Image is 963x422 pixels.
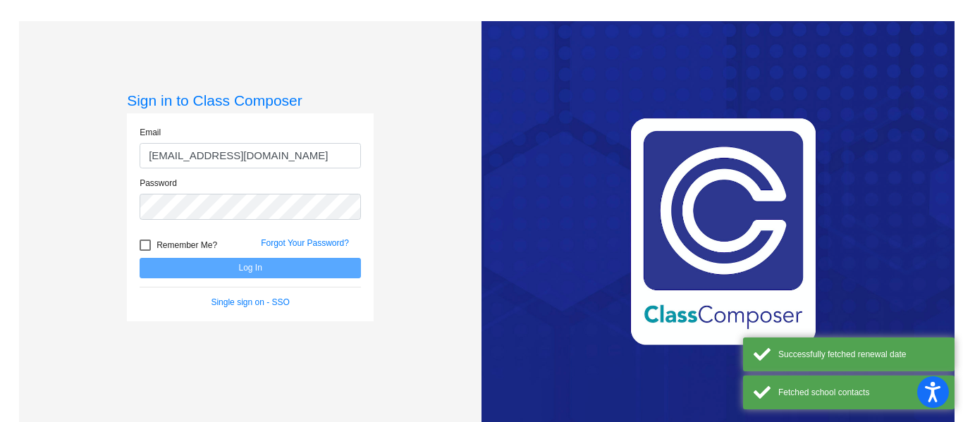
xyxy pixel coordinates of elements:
[778,386,944,399] div: Fetched school contacts
[140,258,361,278] button: Log In
[140,177,177,190] label: Password
[778,348,944,361] div: Successfully fetched renewal date
[127,92,374,109] h3: Sign in to Class Composer
[261,238,349,248] a: Forgot Your Password?
[211,297,289,307] a: Single sign on - SSO
[157,237,217,254] span: Remember Me?
[140,126,161,139] label: Email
